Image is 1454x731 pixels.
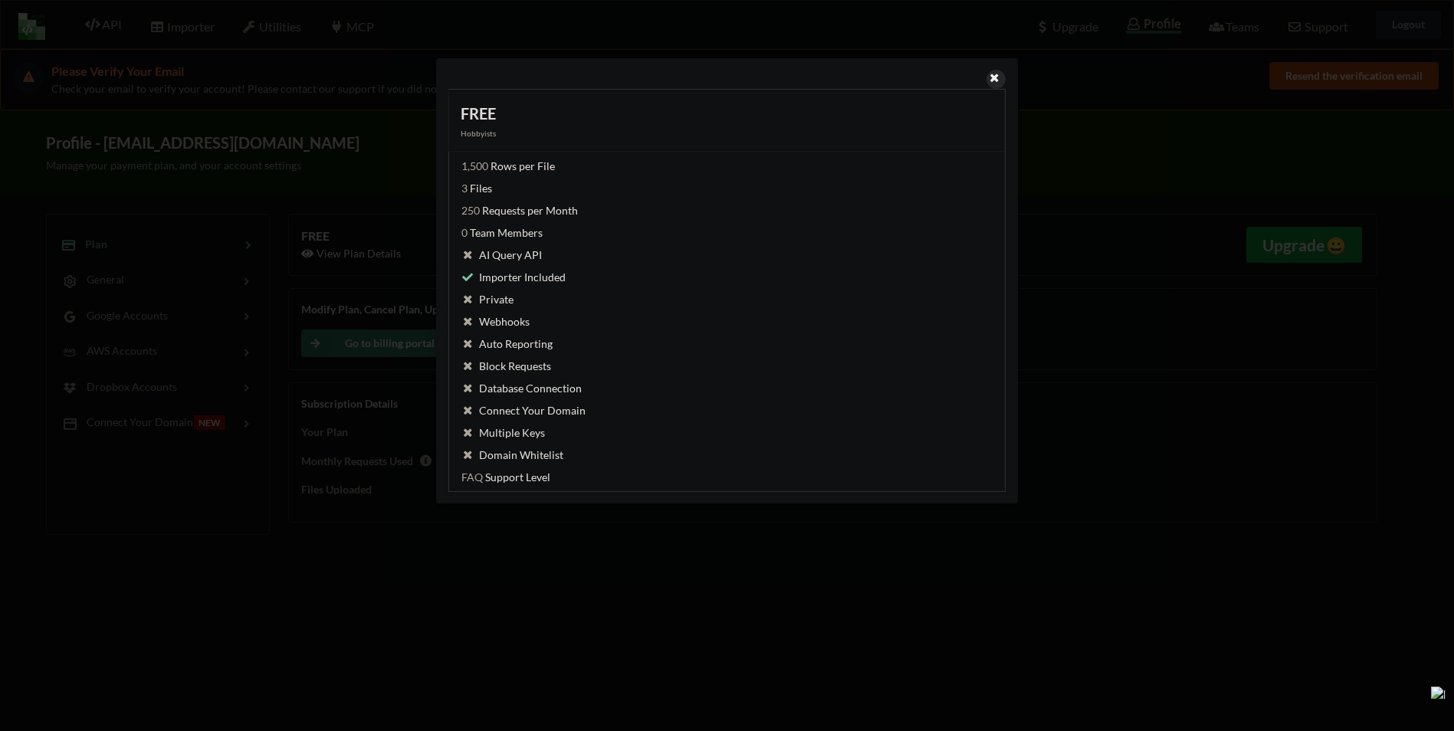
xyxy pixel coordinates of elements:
div: Domain Whitelist [461,447,563,463]
span: 0 [461,226,468,239]
div: Connect Your Domain [461,402,586,418]
span: 250 [461,204,480,217]
div: Webhooks [461,313,530,329]
div: Files [461,180,492,196]
div: Block Requests [461,358,551,374]
div: Hobbyists [461,128,727,139]
div: Rows per File [461,158,555,174]
div: Requests per Month [461,202,578,218]
span: 1,500 [461,159,488,172]
span: FAQ [461,470,483,484]
div: FREE [461,102,727,125]
span: 3 [461,182,468,195]
div: Importer Included [461,269,566,285]
div: Database Connection [461,380,582,396]
div: Private [461,291,514,307]
div: Support Level [461,469,550,485]
div: Team Members [461,225,543,241]
div: AI Query API [461,247,542,263]
div: Auto Reporting [461,336,553,352]
div: Multiple Keys [461,425,545,441]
